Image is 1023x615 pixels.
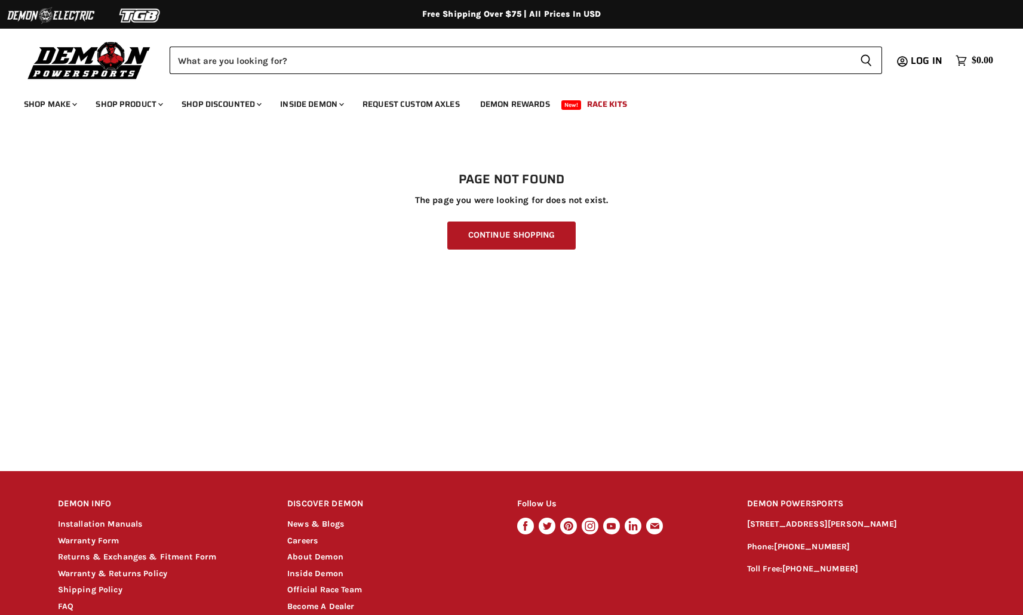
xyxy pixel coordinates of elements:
a: $0.00 [950,52,999,69]
a: Inside Demon [271,92,351,116]
div: Free Shipping Over $75 | All Prices In USD [34,9,990,20]
h2: DEMON POWERSPORTS [747,490,966,518]
a: Installation Manuals [58,519,143,529]
a: Returns & Exchanges & Fitment Form [58,552,217,562]
a: Log in [905,56,950,66]
h2: DISCOVER DEMON [287,490,494,518]
a: Demon Rewards [471,92,559,116]
a: Inside Demon [287,568,343,579]
a: About Demon [287,552,343,562]
a: Become A Dealer [287,601,354,611]
h2: Follow Us [517,490,724,518]
h1: Page not found [58,173,966,187]
ul: Main menu [15,87,990,116]
a: [PHONE_NUMBER] [782,564,858,574]
a: FAQ [58,601,73,611]
a: [PHONE_NUMBER] [774,542,850,552]
a: Official Race Team [287,585,362,595]
form: Product [170,47,882,74]
a: Request Custom Axles [354,92,469,116]
button: Search [850,47,882,74]
a: Warranty Form [58,536,119,546]
a: Careers [287,536,318,546]
a: Race Kits [578,92,636,116]
a: Shop Product [87,92,170,116]
a: Shop Make [15,92,84,116]
img: Demon Electric Logo 2 [6,4,96,27]
p: [STREET_ADDRESS][PERSON_NAME] [747,518,966,531]
a: Continue Shopping [447,222,576,250]
a: Warranty & Returns Policy [58,568,168,579]
img: TGB Logo 2 [96,4,185,27]
span: Log in [911,53,942,68]
a: Shipping Policy [58,585,122,595]
p: The page you were looking for does not exist. [58,195,966,205]
a: News & Blogs [287,519,344,529]
p: Toll Free: [747,562,966,576]
span: $0.00 [972,55,993,66]
p: Phone: [747,540,966,554]
input: Search [170,47,850,74]
h2: DEMON INFO [58,490,265,518]
img: Demon Powersports [24,39,155,81]
span: New! [561,100,582,110]
a: Shop Discounted [173,92,269,116]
